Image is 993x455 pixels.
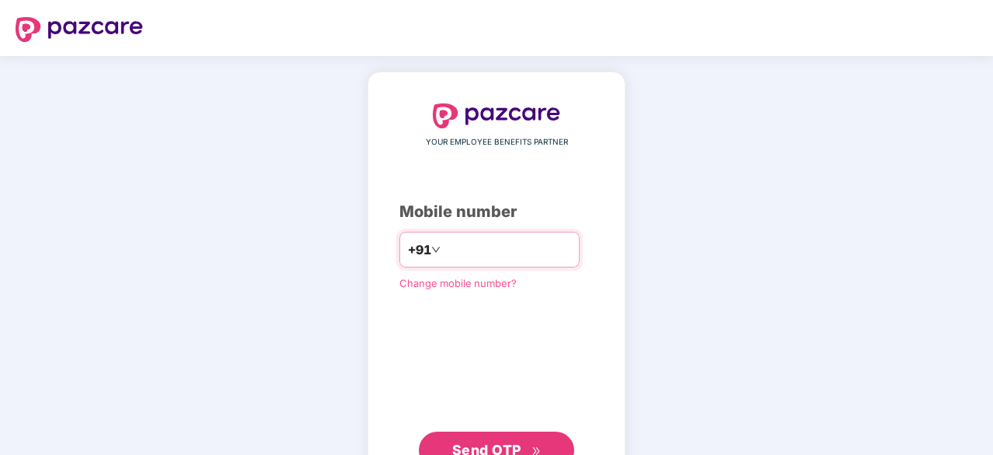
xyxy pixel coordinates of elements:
img: logo [433,103,560,128]
a: Change mobile number? [399,277,517,289]
img: logo [16,17,143,42]
div: Mobile number [399,200,594,224]
span: +91 [408,240,431,260]
span: YOUR EMPLOYEE BENEFITS PARTNER [426,136,568,149]
span: down [431,245,441,254]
